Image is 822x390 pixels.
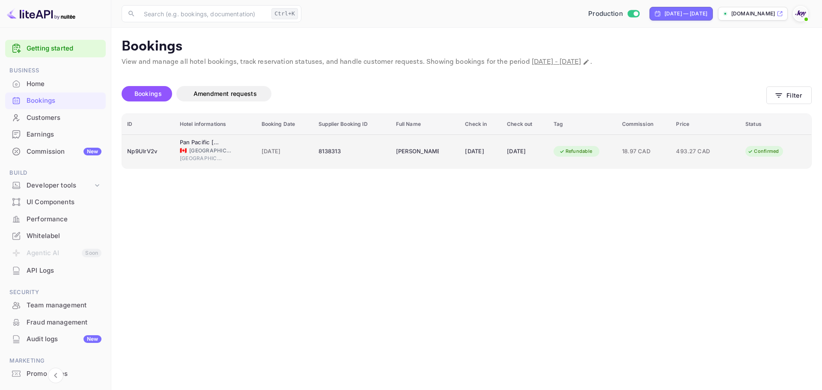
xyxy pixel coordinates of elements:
a: Fraud management [5,314,106,330]
div: Ctrl+K [271,8,298,19]
span: [GEOGRAPHIC_DATA] [189,147,232,155]
input: Search (e.g. bookings, documentation) [139,5,268,22]
th: Full Name [391,114,460,135]
th: Booking Date [256,114,314,135]
a: Customers [5,110,106,125]
span: Marketing [5,356,106,366]
div: Home [27,79,101,89]
div: API Logs [27,266,101,276]
div: Pan Pacific Toronto [180,138,223,147]
div: Whitelabel [27,231,101,241]
span: Business [5,66,106,75]
div: Fraud management [27,318,101,327]
div: Performance [5,211,106,228]
span: Security [5,288,106,297]
a: Earnings [5,126,106,142]
div: Commission [27,147,101,157]
a: Promo codes [5,366,106,381]
button: Collapse navigation [48,368,63,383]
a: Audit logsNew [5,331,106,347]
span: [DATE] [262,147,309,156]
th: Check in [460,114,502,135]
div: Developer tools [27,181,93,191]
div: Promo codes [27,369,101,379]
a: Performance [5,211,106,227]
div: [DATE] [507,145,543,158]
div: Earnings [5,126,106,143]
div: Bookings [27,96,101,106]
button: Change date range [582,58,590,66]
a: Home [5,76,106,92]
span: [GEOGRAPHIC_DATA] [180,155,223,162]
div: Refundable [554,146,598,157]
a: Getting started [27,44,101,54]
div: 8138313 [319,145,386,158]
div: Promo codes [5,366,106,382]
a: CommissionNew [5,143,106,159]
div: UI Components [27,197,101,207]
div: Getting started [5,40,106,57]
div: Switch to Sandbox mode [585,9,643,19]
p: Bookings [122,38,812,55]
div: Marina Nicolas [396,145,439,158]
div: New [83,148,101,155]
div: [DATE] — [DATE] [664,10,707,18]
th: Hotel informations [175,114,256,135]
a: Whitelabel [5,228,106,244]
th: Commission [617,114,671,135]
a: Bookings [5,92,106,108]
img: With Joy [794,7,807,21]
div: Audit logs [27,334,101,344]
p: View and manage all hotel bookings, track reservation statuses, and handle customer requests. Sho... [122,57,812,67]
div: Team management [27,301,101,310]
th: Supplier Booking ID [313,114,391,135]
span: 493.27 CAD [676,147,719,156]
div: API Logs [5,262,106,279]
div: Audit logsNew [5,331,106,348]
th: Tag [548,114,617,135]
div: CommissionNew [5,143,106,160]
div: New [83,335,101,343]
th: Status [740,114,811,135]
a: API Logs [5,262,106,278]
div: Performance [27,214,101,224]
span: Bookings [134,90,162,97]
div: UI Components [5,194,106,211]
div: [DATE] [465,145,497,158]
span: 18.97 CAD [622,147,666,156]
span: Build [5,168,106,178]
div: account-settings tabs [122,86,766,101]
p: [DOMAIN_NAME] [731,10,775,18]
div: Team management [5,297,106,314]
div: Np9UlrV2v [127,145,170,158]
div: Home [5,76,106,92]
div: Fraud management [5,314,106,331]
div: Earnings [27,130,101,140]
th: Check out [502,114,548,135]
span: Production [588,9,623,19]
a: Team management [5,297,106,313]
button: Filter [766,86,812,104]
span: [DATE] - [DATE] [532,57,581,66]
div: Bookings [5,92,106,109]
img: LiteAPI logo [7,7,75,21]
div: Customers [27,113,101,123]
span: Amendment requests [194,90,257,97]
div: Confirmed [742,146,784,157]
div: Whitelabel [5,228,106,244]
th: Price [671,114,740,135]
div: Developer tools [5,178,106,193]
span: Canada [180,148,187,153]
th: ID [122,114,175,135]
table: booking table [122,114,811,168]
a: UI Components [5,194,106,210]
